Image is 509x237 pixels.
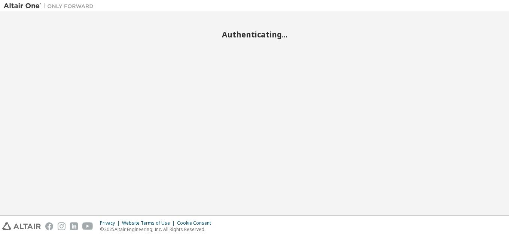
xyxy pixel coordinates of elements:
img: altair_logo.svg [2,222,41,230]
div: Website Terms of Use [122,220,177,226]
img: instagram.svg [58,222,65,230]
img: facebook.svg [45,222,53,230]
div: Cookie Consent [177,220,216,226]
img: Altair One [4,2,97,10]
div: Privacy [100,220,122,226]
h2: Authenticating... [4,30,505,39]
img: youtube.svg [82,222,93,230]
p: © 2025 Altair Engineering, Inc. All Rights Reserved. [100,226,216,233]
img: linkedin.svg [70,222,78,230]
